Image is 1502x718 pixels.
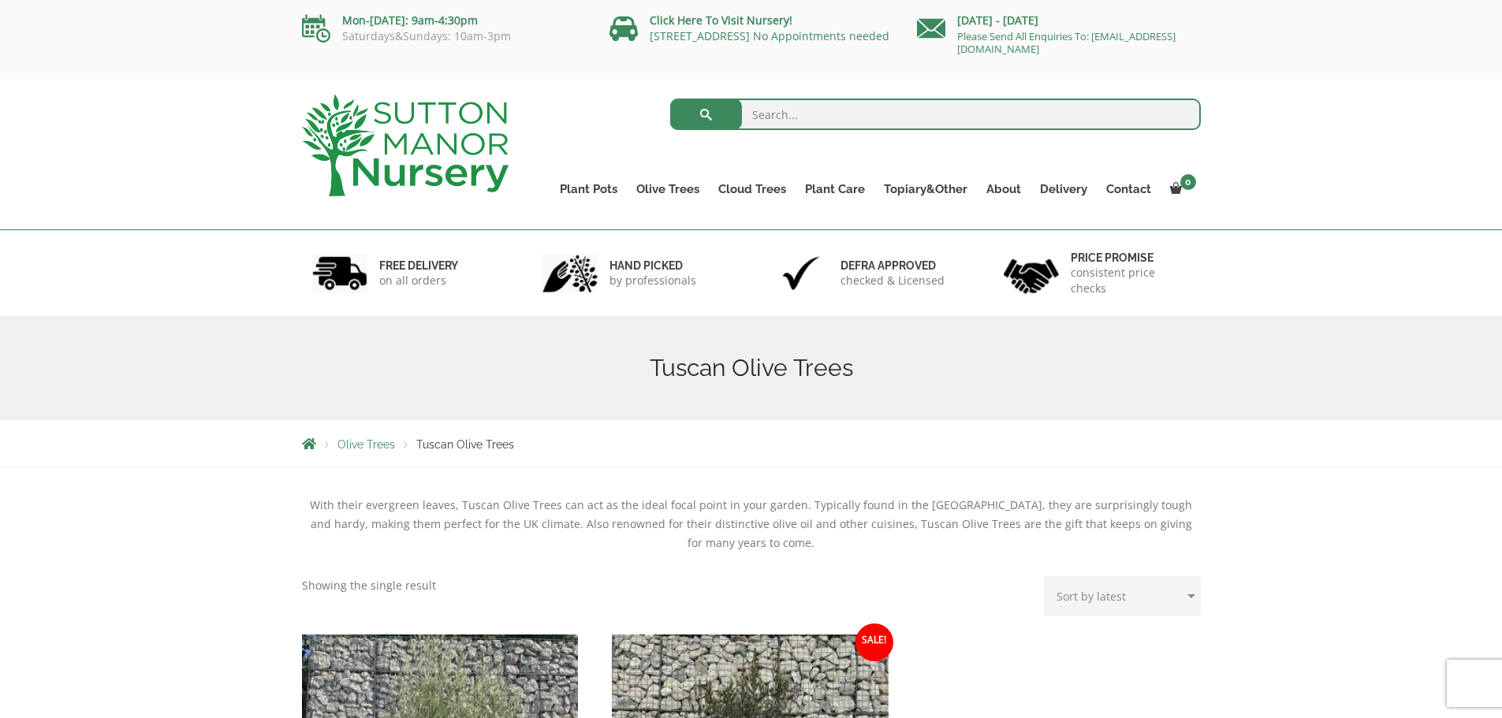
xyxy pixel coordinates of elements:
[1004,249,1059,297] img: 4.jpg
[840,259,945,273] h6: Defra approved
[302,437,1201,450] nav: Breadcrumbs
[773,253,829,293] img: 3.jpg
[542,253,598,293] img: 2.jpg
[709,178,796,200] a: Cloud Trees
[796,178,874,200] a: Plant Care
[302,354,1201,382] h1: Tuscan Olive Trees
[416,438,514,451] span: Tuscan Olive Trees
[957,29,1176,56] a: Please Send All Enquiries To: [EMAIL_ADDRESS][DOMAIN_NAME]
[379,259,458,273] h6: FREE DELIVERY
[874,178,977,200] a: Topiary&Other
[302,496,1201,552] div: With their evergreen leaves, Tuscan Olive Trees can act as the ideal focal point in your garden. ...
[1161,178,1201,200] a: 0
[840,273,945,288] p: checked & Licensed
[550,178,627,200] a: Plant Pots
[302,95,509,196] img: logo
[302,576,436,595] p: Showing the single result
[1031,178,1097,200] a: Delivery
[337,438,395,451] a: Olive Trees
[650,13,792,28] a: Click Here To Visit Nursery!
[1097,178,1161,200] a: Contact
[1044,576,1201,616] select: Shop order
[609,273,696,288] p: by professionals
[650,28,889,43] a: [STREET_ADDRESS] No Appointments needed
[917,11,1201,30] p: [DATE] - [DATE]
[302,11,586,30] p: Mon-[DATE]: 9am-4:30pm
[302,30,586,43] p: Saturdays&Sundays: 10am-3pm
[627,178,709,200] a: Olive Trees
[609,259,696,273] h6: hand picked
[1071,265,1191,296] p: consistent price checks
[379,273,458,288] p: on all orders
[1071,251,1191,265] h6: Price promise
[1180,174,1196,190] span: 0
[855,623,893,661] span: Sale!
[977,178,1031,200] a: About
[312,253,367,293] img: 1.jpg
[670,99,1201,130] input: Search...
